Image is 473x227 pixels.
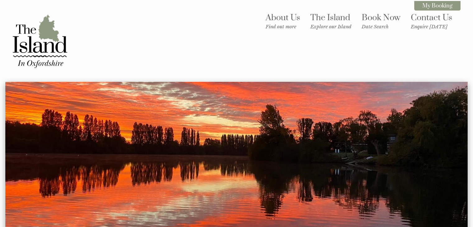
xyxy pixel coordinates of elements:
a: About UsFind out more [266,12,300,30]
a: My Booking [414,1,461,11]
small: Explore our Island [310,24,351,30]
small: Date Search [362,24,401,30]
a: Book NowDate Search [362,12,401,30]
img: The Island in Oxfordshire [9,10,71,72]
a: Contact UsEnquire [DATE] [411,12,452,30]
a: The IslandExplore our Island [310,12,351,30]
small: Enquire [DATE] [411,24,452,30]
small: Find out more [266,24,300,30]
